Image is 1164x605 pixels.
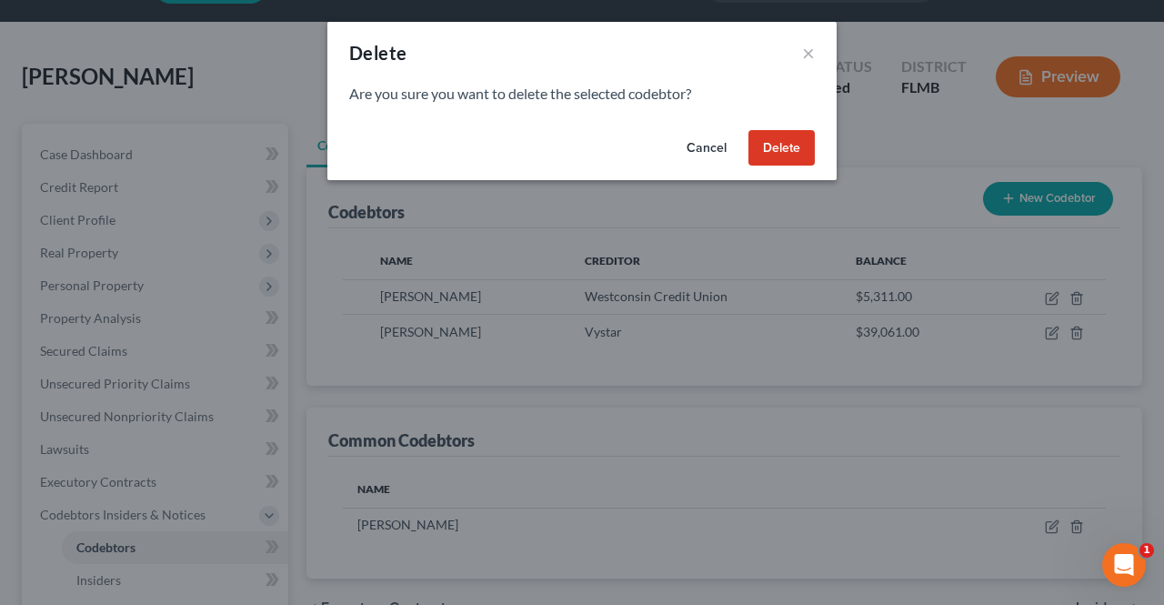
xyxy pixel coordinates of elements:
[349,84,815,105] p: Are you sure you want to delete the selected codebtor?
[1139,543,1154,558] span: 1
[672,130,741,166] button: Cancel
[1102,543,1146,587] iframe: Intercom live chat
[802,42,815,64] button: ×
[748,130,815,166] button: Delete
[349,40,406,66] div: Delete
